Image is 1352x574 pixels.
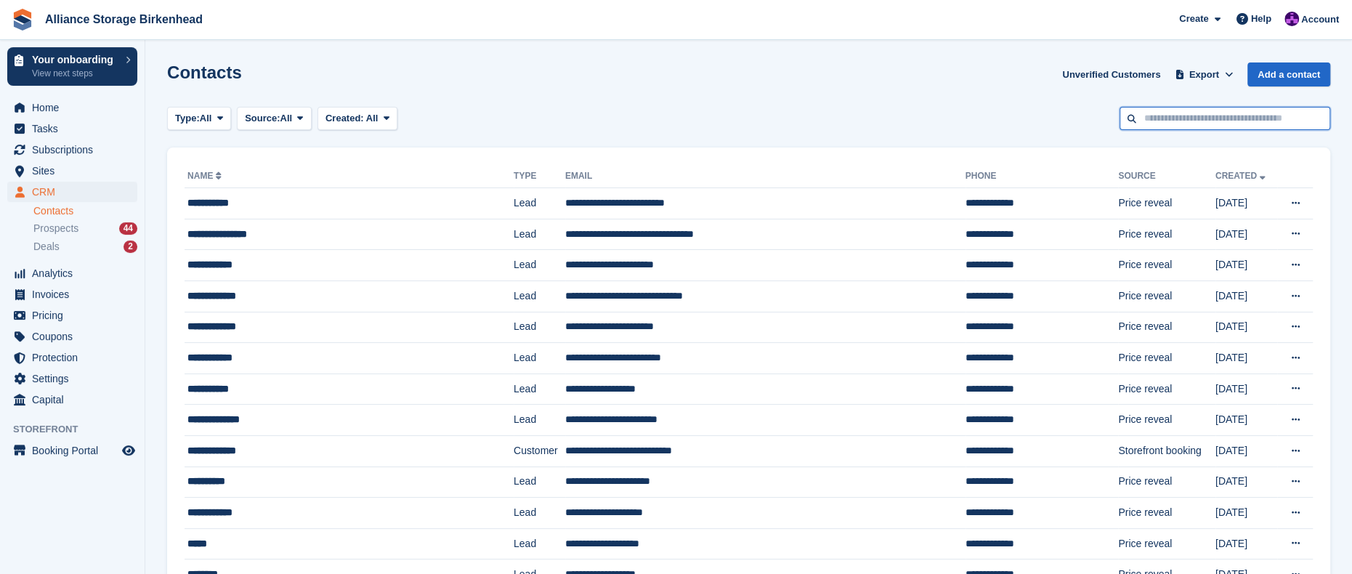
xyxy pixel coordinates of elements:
[1215,373,1277,405] td: [DATE]
[33,221,137,236] a: Prospects 44
[32,440,119,461] span: Booking Portal
[32,368,119,389] span: Settings
[7,47,137,86] a: Your onboarding View next steps
[32,263,119,283] span: Analytics
[1172,62,1236,86] button: Export
[1215,528,1277,559] td: [DATE]
[13,422,145,437] span: Storefront
[514,188,565,219] td: Lead
[565,165,966,188] th: Email
[514,280,565,312] td: Lead
[1247,62,1330,86] a: Add a contact
[1118,165,1215,188] th: Source
[317,107,397,131] button: Created: All
[325,113,364,124] span: Created:
[1215,498,1277,529] td: [DATE]
[32,67,118,80] p: View next steps
[514,312,565,343] td: Lead
[1118,280,1215,312] td: Price reveal
[7,118,137,139] a: menu
[1215,280,1277,312] td: [DATE]
[1189,68,1219,82] span: Export
[366,113,379,124] span: All
[1215,466,1277,498] td: [DATE]
[1118,373,1215,405] td: Price reveal
[1118,250,1215,281] td: Price reveal
[33,239,137,254] a: Deals 2
[280,111,293,126] span: All
[33,222,78,235] span: Prospects
[32,140,119,160] span: Subscriptions
[1056,62,1166,86] a: Unverified Customers
[1118,498,1215,529] td: Price reveal
[1118,528,1215,559] td: Price reveal
[1118,312,1215,343] td: Price reveal
[966,165,1119,188] th: Phone
[32,161,119,181] span: Sites
[1215,219,1277,250] td: [DATE]
[7,326,137,347] a: menu
[7,305,137,326] a: menu
[7,182,137,202] a: menu
[119,222,137,235] div: 44
[7,347,137,368] a: menu
[7,97,137,118] a: menu
[32,284,119,304] span: Invoices
[32,347,119,368] span: Protection
[33,240,60,254] span: Deals
[32,97,119,118] span: Home
[7,263,137,283] a: menu
[514,250,565,281] td: Lead
[1179,12,1208,26] span: Create
[1215,188,1277,219] td: [DATE]
[237,107,312,131] button: Source: All
[32,305,119,326] span: Pricing
[32,118,119,139] span: Tasks
[7,440,137,461] a: menu
[1251,12,1271,26] span: Help
[200,111,212,126] span: All
[1215,435,1277,466] td: [DATE]
[7,140,137,160] a: menu
[175,111,200,126] span: Type:
[32,54,118,65] p: Your onboarding
[514,219,565,250] td: Lead
[7,161,137,181] a: menu
[32,182,119,202] span: CRM
[1118,188,1215,219] td: Price reveal
[514,405,565,436] td: Lead
[33,204,137,218] a: Contacts
[1118,343,1215,374] td: Price reveal
[1215,312,1277,343] td: [DATE]
[514,165,565,188] th: Type
[1215,171,1268,181] a: Created
[7,389,137,410] a: menu
[514,373,565,405] td: Lead
[124,240,137,253] div: 2
[1215,405,1277,436] td: [DATE]
[514,343,565,374] td: Lead
[1118,405,1215,436] td: Price reveal
[32,389,119,410] span: Capital
[7,284,137,304] a: menu
[1118,435,1215,466] td: Storefront booking
[12,9,33,31] img: stora-icon-8386f47178a22dfd0bd8f6a31ec36ba5ce8667c1dd55bd0f319d3a0aa187defe.svg
[514,435,565,466] td: Customer
[245,111,280,126] span: Source:
[514,498,565,529] td: Lead
[1215,250,1277,281] td: [DATE]
[1118,466,1215,498] td: Price reveal
[1284,12,1299,26] img: Romilly Norton
[514,528,565,559] td: Lead
[187,171,224,181] a: Name
[167,62,242,82] h1: Contacts
[7,368,137,389] a: menu
[1215,343,1277,374] td: [DATE]
[514,466,565,498] td: Lead
[167,107,231,131] button: Type: All
[32,326,119,347] span: Coupons
[1301,12,1339,27] span: Account
[1118,219,1215,250] td: Price reveal
[39,7,209,31] a: Alliance Storage Birkenhead
[120,442,137,459] a: Preview store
